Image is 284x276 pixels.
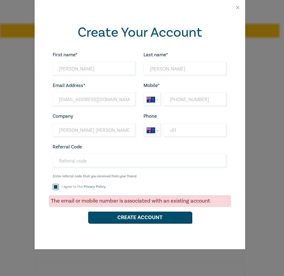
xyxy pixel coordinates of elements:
[53,113,73,119] label: Company
[144,62,227,76] input: Last name*
[49,195,231,207] div: The email or mobile number is associated with an existing account
[144,83,160,88] label: Mobile*
[53,123,136,138] input: Company
[144,113,157,119] label: Phone
[235,5,240,10] button: Close
[62,184,106,189] label: I agree to the
[53,174,227,178] small: Enter referral code that you received from your friend.
[53,92,136,107] input: Your email
[53,154,227,168] input: Referral code
[53,25,227,40] h2: Create Your Account
[163,123,227,138] input: Enter phone number
[163,92,227,107] input: Enter Mobile number
[144,52,168,57] label: Last name*
[53,52,78,57] label: First name*
[88,212,192,223] button: Create Account
[84,185,106,189] a: Privacy Policy
[53,83,85,88] label: Email Address*
[53,62,136,76] input: First name*
[53,144,82,150] label: Referral Code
